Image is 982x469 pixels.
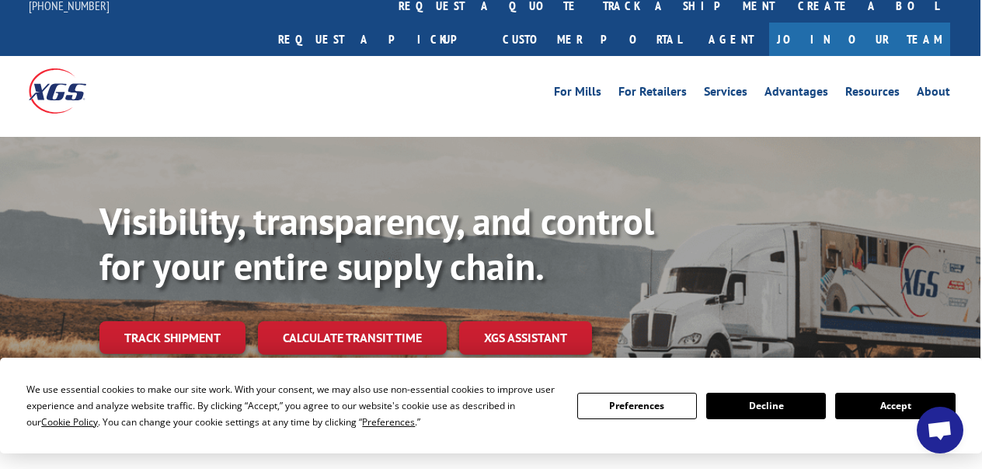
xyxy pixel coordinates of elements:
[917,86,950,103] a: About
[577,393,697,419] button: Preferences
[99,321,245,354] a: Track shipment
[704,86,747,103] a: Services
[706,393,826,419] button: Decline
[554,86,601,103] a: For Mills
[491,23,693,56] a: Customer Portal
[764,86,828,103] a: Advantages
[41,415,98,429] span: Cookie Policy
[266,23,491,56] a: Request a pickup
[99,197,654,290] b: Visibility, transparency, and control for your entire supply chain.
[917,407,963,453] div: Open chat
[459,321,592,355] a: XGS ASSISTANT
[845,86,900,103] a: Resources
[769,23,950,56] a: Join Our Team
[693,23,769,56] a: Agent
[26,381,558,430] div: We use essential cookies to make our site work. With your consent, we may also use non-essential ...
[618,86,687,103] a: For Retailers
[258,321,447,355] a: Calculate transit time
[362,415,415,429] span: Preferences
[835,393,955,419] button: Accept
